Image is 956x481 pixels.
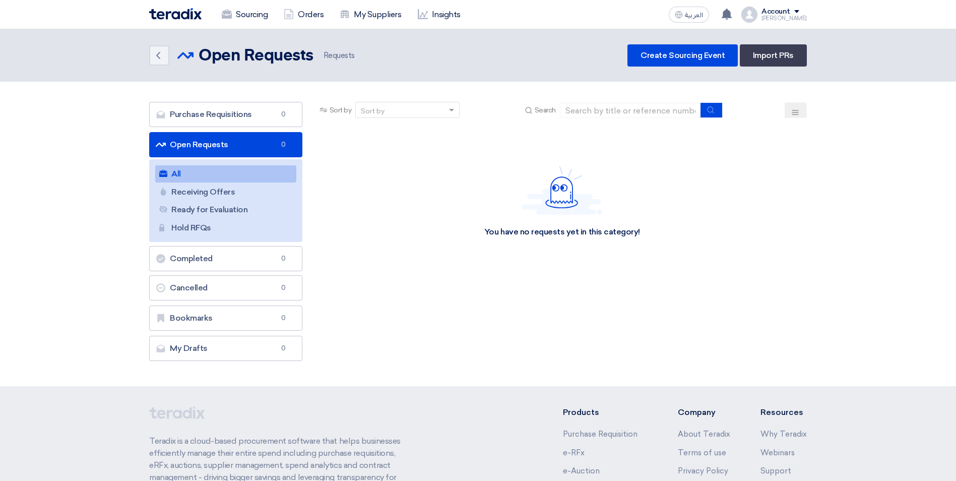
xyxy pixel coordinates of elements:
[522,166,602,215] img: Hello
[563,430,638,439] a: Purchase Requisition
[535,105,556,115] span: Search
[155,219,296,236] a: Hold RFQs
[563,466,600,475] a: e-Auction
[149,336,302,361] a: My Drafts0
[149,8,202,20] img: Teradix logo
[678,448,726,457] a: Terms of use
[278,254,290,264] span: 0
[669,7,709,23] button: العربية
[278,109,290,119] span: 0
[563,406,648,418] li: Products
[332,4,409,26] a: My Suppliers
[760,406,807,418] li: Resources
[155,201,296,218] a: Ready for Evaluation
[149,102,302,127] a: Purchase Requisitions0
[761,16,807,21] div: [PERSON_NAME]
[685,12,703,19] span: العربية
[276,4,332,26] a: Orders
[760,448,795,457] a: Webinars
[760,466,791,475] a: Support
[678,430,730,439] a: About Teradix
[199,46,313,66] h2: Open Requests
[149,246,302,271] a: Completed0
[678,466,728,475] a: Privacy Policy
[149,132,302,157] a: Open Requests0
[627,44,738,67] a: Create Sourcing Event
[322,50,355,62] span: Requests
[761,8,790,16] div: Account
[678,406,730,418] li: Company
[278,343,290,353] span: 0
[214,4,276,26] a: Sourcing
[155,165,296,183] a: All
[149,306,302,331] a: Bookmarks0
[760,430,807,439] a: Why Teradix
[740,44,807,67] a: Import PRs
[484,227,640,237] div: You have no requests yet in this category!
[155,184,296,201] a: Receiving Offers
[560,103,701,118] input: Search by title or reference number
[563,448,585,457] a: e-RFx
[410,4,469,26] a: Insights
[361,106,385,116] div: Sort by
[330,105,352,115] span: Sort by
[278,283,290,293] span: 0
[278,140,290,150] span: 0
[741,7,757,23] img: profile_test.png
[149,275,302,300] a: Cancelled0
[278,313,290,323] span: 0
